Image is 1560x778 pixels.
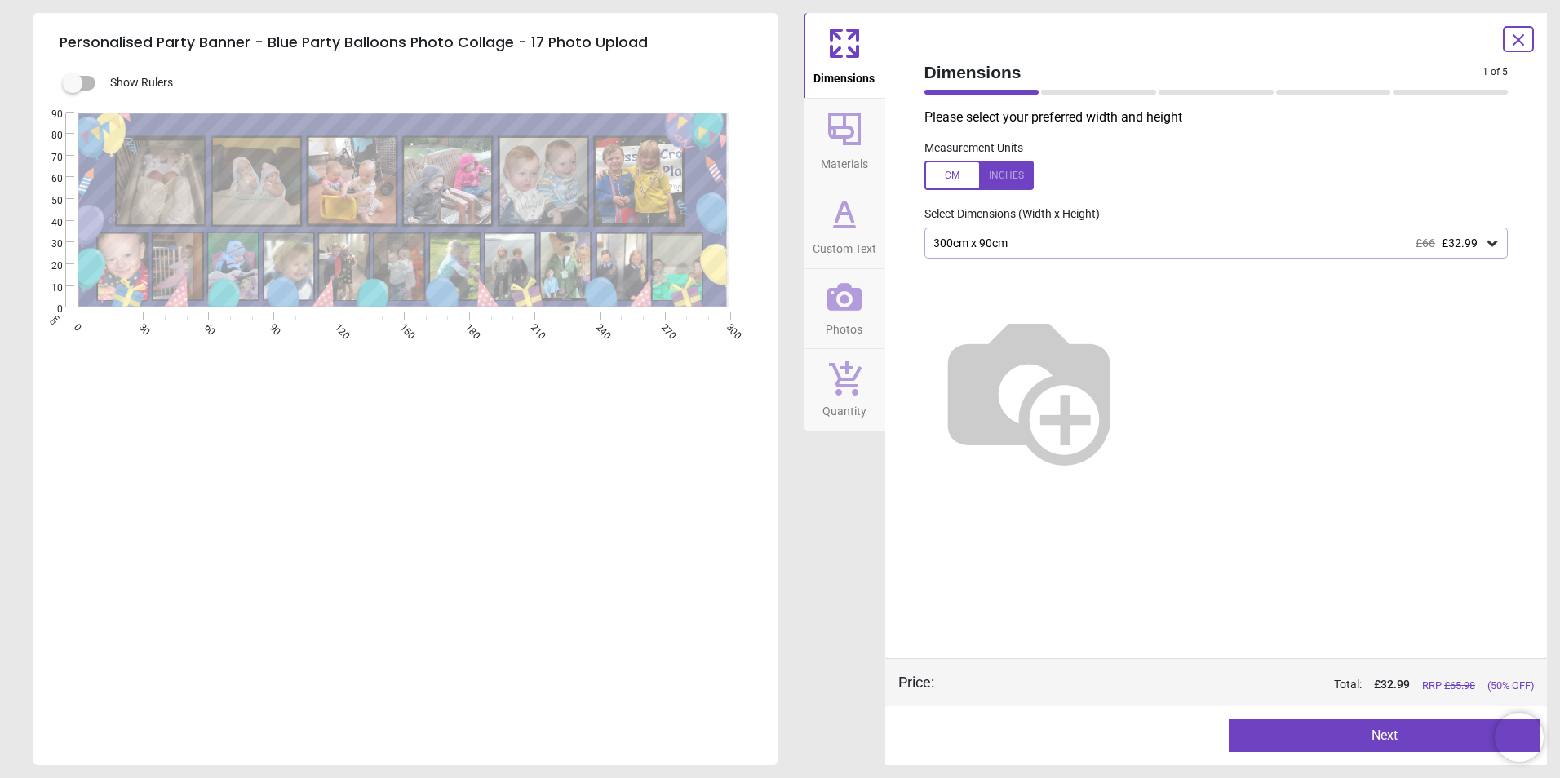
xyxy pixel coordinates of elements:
[32,194,63,208] span: 50
[924,285,1133,493] img: Helper for size comparison
[32,151,63,165] span: 70
[804,183,885,268] button: Custom Text
[804,13,885,98] button: Dimensions
[1444,679,1475,692] span: £ 65.98
[924,108,1522,126] p: Please select your preferred width and height
[1374,677,1410,693] span: £
[1487,679,1534,693] span: (50% OFF)
[32,303,63,316] span: 0
[1442,236,1478,250] span: £32.99
[32,172,63,186] span: 60
[32,108,63,122] span: 90
[804,99,885,183] button: Materials
[826,314,862,338] span: Photos
[813,63,875,87] span: Dimensions
[804,349,885,431] button: Quantity
[32,216,63,230] span: 40
[60,26,751,60] h5: Personalised Party Banner - Blue Party Balloons Photo Collage - 17 Photo Upload
[959,677,1535,693] div: Total:
[32,129,63,143] span: 80
[32,237,63,251] span: 30
[32,281,63,295] span: 10
[804,269,885,349] button: Photos
[1495,713,1544,762] iframe: Brevo live chat
[932,236,1485,250] div: 300cm x 90cm
[898,672,934,692] div: Price :
[32,259,63,273] span: 20
[1482,65,1508,79] span: 1 of 5
[1229,719,1540,752] button: Next
[911,206,1100,223] label: Select Dimensions (Width x Height)
[924,60,1483,84] span: Dimensions
[1381,678,1410,691] span: 32.99
[813,233,876,258] span: Custom Text
[924,140,1023,157] label: Measurement Units
[1422,679,1475,693] span: RRP
[821,148,868,173] span: Materials
[73,73,778,93] div: Show Rulers
[1416,236,1435,250] span: £66
[822,396,866,420] span: Quantity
